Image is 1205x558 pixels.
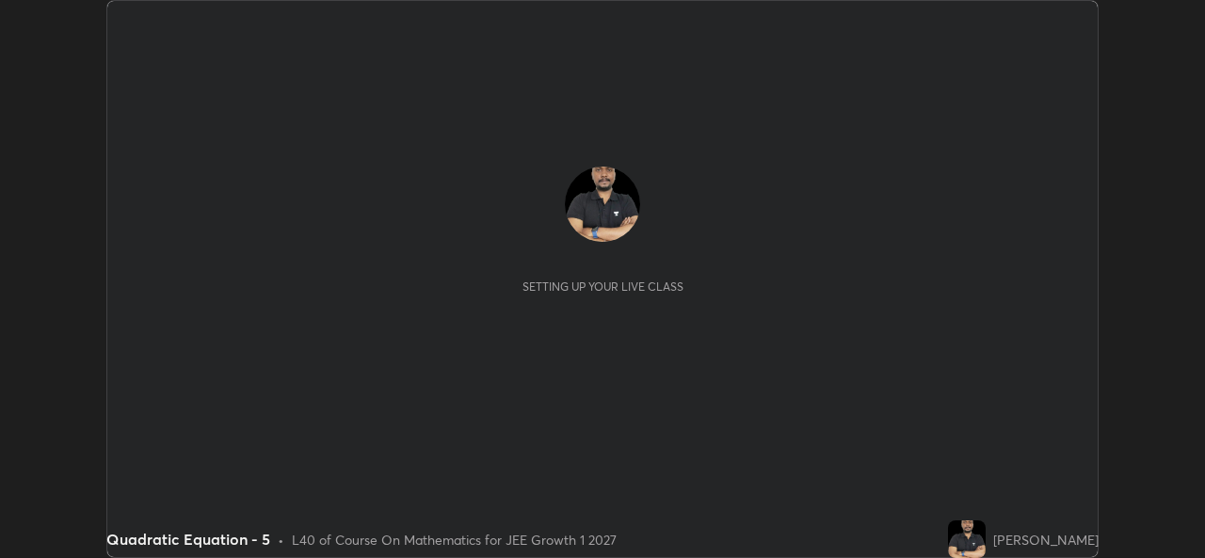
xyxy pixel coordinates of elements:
[993,530,1099,550] div: [PERSON_NAME]
[522,279,683,294] div: Setting up your live class
[565,167,640,242] img: 0778c31bc5944d8787466f8140092193.jpg
[292,530,617,550] div: L40 of Course On Mathematics for JEE Growth 1 2027
[948,520,986,558] img: 0778c31bc5944d8787466f8140092193.jpg
[278,530,284,550] div: •
[106,528,270,550] div: Quadratic Equation - 5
